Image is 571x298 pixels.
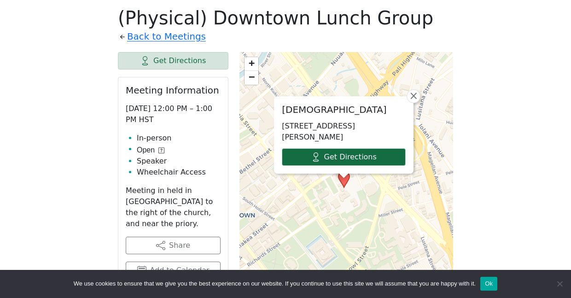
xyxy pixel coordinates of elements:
h2: [DEMOGRAPHIC_DATA] [282,104,406,115]
p: [DATE] 12:00 PM – 1:00 PM HST [126,103,221,125]
a: Back to Meetings [127,29,206,45]
a: Get Directions [282,148,406,166]
span: + [249,57,255,69]
button: Open [137,145,164,156]
p: [STREET_ADDRESS][PERSON_NAME] [282,121,406,143]
li: Speaker [137,156,221,167]
p: Meeting in held in [GEOGRAPHIC_DATA] to the right of the church, and near the priory. [126,185,221,229]
span: We use cookies to ensure that we give you the best experience on our website. If you continue to ... [74,279,476,288]
button: Add to Calendar [126,262,221,279]
a: Zoom out [245,71,258,85]
span: − [249,71,255,82]
li: Wheelchair Access [137,167,221,178]
a: Zoom in [245,57,258,71]
span: No [555,279,564,288]
button: Ok [480,277,497,291]
a: Get Directions [118,52,228,70]
li: In-person [137,133,221,144]
span: × [409,90,418,101]
button: Share [126,237,221,254]
h2: Meeting Information [126,85,221,96]
a: Close popup [407,89,420,103]
span: Open [137,145,155,156]
h1: (Physical) Downtown Lunch Group [118,7,453,29]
